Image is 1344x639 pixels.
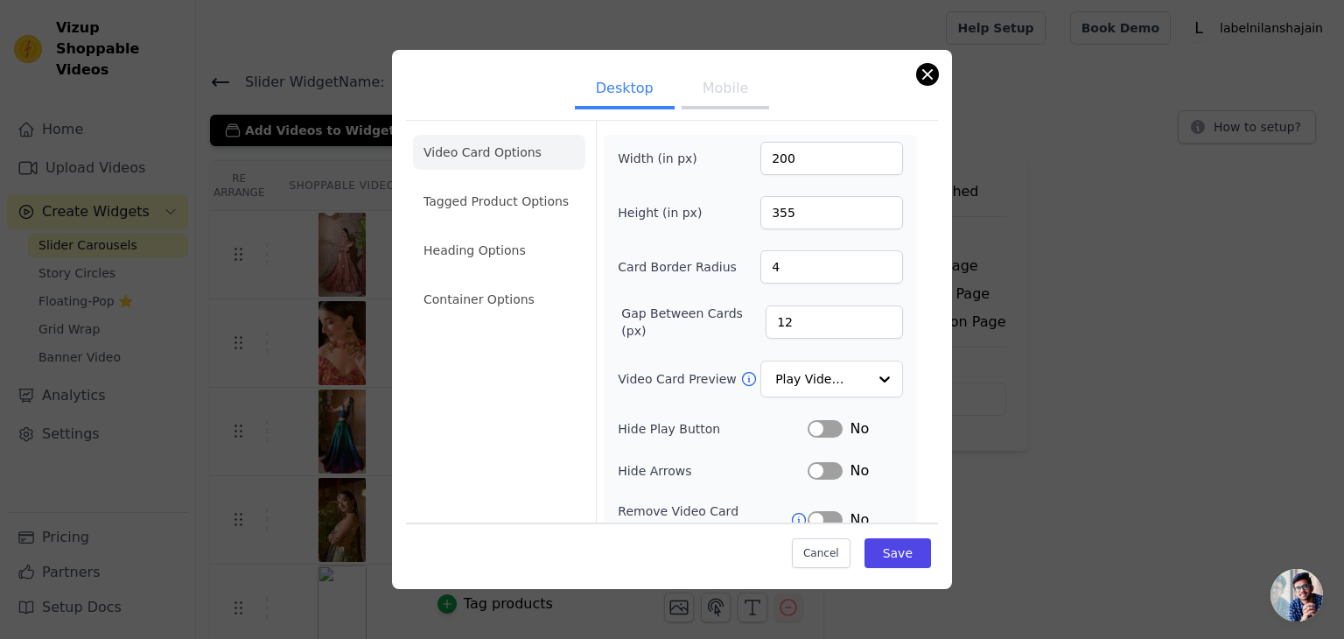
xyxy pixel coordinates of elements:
button: Cancel [792,538,850,568]
span: No [850,418,869,439]
button: Close modal [917,64,938,85]
label: Gap Between Cards (px) [621,305,766,340]
button: Mobile [682,71,769,109]
button: Save [864,538,931,568]
span: No [850,509,869,530]
li: Heading Options [413,233,585,268]
label: Hide Play Button [618,420,808,438]
span: No [850,460,869,481]
button: Desktop [575,71,675,109]
label: Width (in px) [618,150,713,167]
label: Height (in px) [618,204,713,221]
label: Remove Video Card Shadow [618,502,790,537]
li: Container Options [413,282,585,317]
li: Tagged Product Options [413,184,585,219]
label: Card Border Radius [618,258,737,276]
div: Open chat [1270,569,1323,621]
label: Hide Arrows [618,462,808,480]
label: Video Card Preview [618,370,739,388]
li: Video Card Options [413,135,585,170]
